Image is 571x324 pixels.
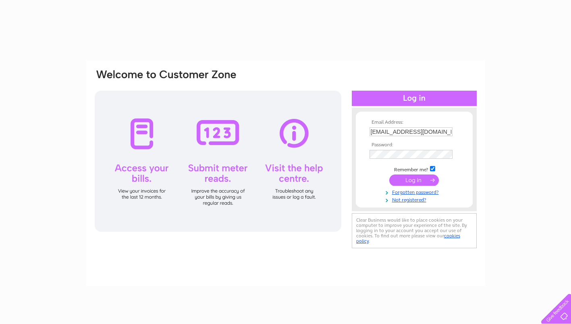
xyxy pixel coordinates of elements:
[370,195,461,203] a: Not registered?
[352,213,477,248] div: Clear Business would like to place cookies on your computer to improve your experience of the sit...
[356,233,460,244] a: cookies policy
[368,165,461,173] td: Remember me?
[370,188,461,195] a: Forgotten password?
[368,142,461,148] th: Password:
[368,120,461,125] th: Email Address:
[389,174,439,186] input: Submit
